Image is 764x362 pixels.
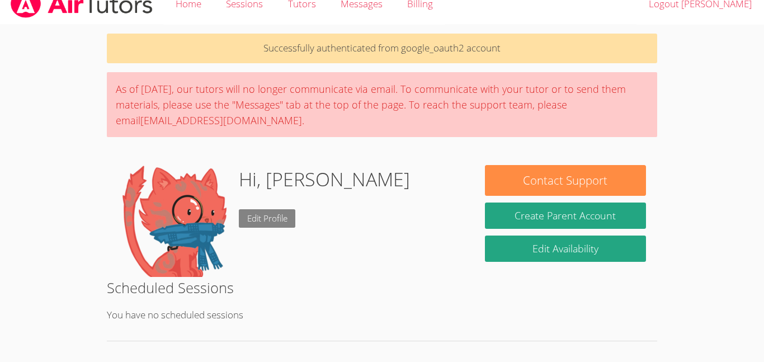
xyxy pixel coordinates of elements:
a: Edit Availability [485,236,646,262]
div: As of [DATE], our tutors will no longer communicate via email. To communicate with your tutor or ... [107,72,657,137]
p: Successfully authenticated from google_oauth2 account [107,34,657,63]
p: You have no scheduled sessions [107,307,657,323]
button: Create Parent Account [485,203,646,229]
h2: Scheduled Sessions [107,277,657,298]
a: Edit Profile [239,209,296,228]
h1: Hi, [PERSON_NAME] [239,165,410,194]
img: default.png [118,165,230,277]
button: Contact Support [485,165,646,196]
